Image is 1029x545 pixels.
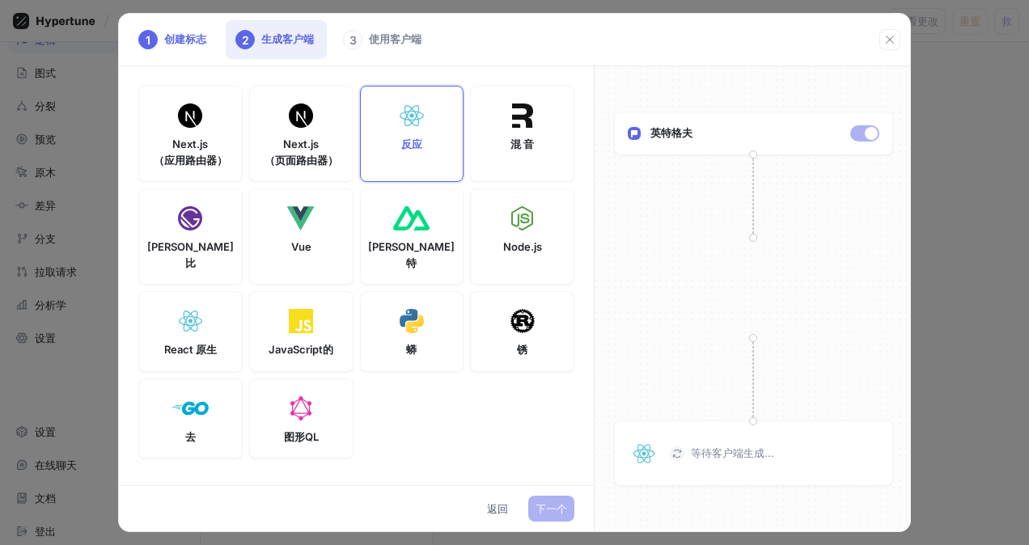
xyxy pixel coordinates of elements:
span: 返回 [487,504,508,513]
img: Python Logo [400,309,424,333]
p: React 原生 [164,342,217,358]
p: Next.js （应用路由器） [154,137,227,168]
div: 3 [343,30,362,49]
p: 图形QL [284,429,319,446]
img: React 徽标 [632,441,656,466]
img: ReactNative Logo [177,309,204,333]
p: 混 音 [510,137,534,153]
p: 等待客户端生成... [691,446,774,462]
p: 锈 [517,342,527,358]
img: Rust Logo [510,309,535,333]
font: 使用客户端 [369,32,421,48]
p: Node.js [503,239,542,256]
button: 返回 [480,496,515,522]
img: Javascript Logo [289,309,313,333]
img: Nuxt Logo [393,206,430,230]
font: 生成客户端 [261,32,314,48]
p: JavaScript的 [269,342,333,358]
img: Golang Logo [172,396,209,420]
p: 去 [185,429,196,446]
p: 蟒 [406,342,417,358]
div: 1 [138,30,158,49]
img: Next Logo [289,104,313,128]
img: GraphQL Logo [290,396,312,420]
button: 下一个 [528,496,574,522]
img: Gatsby Logo [178,206,202,230]
span: 下一个 [536,504,567,513]
div: 2 [235,30,255,49]
img: React Logo [398,104,425,128]
img: Vue Logo [287,206,315,230]
img: Next Logo [178,104,202,128]
p: Next.js （页面路由器） [265,137,338,168]
p: [PERSON_NAME]特 [368,239,455,271]
font: 创建标志 [164,32,206,48]
img: Node Logo [511,206,533,230]
img: Remix Logo [512,104,533,128]
p: 反应 [401,137,422,153]
p: Vue [291,239,311,256]
p: 英特格夫 [650,125,692,142]
p: [PERSON_NAME]比 [147,239,234,271]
